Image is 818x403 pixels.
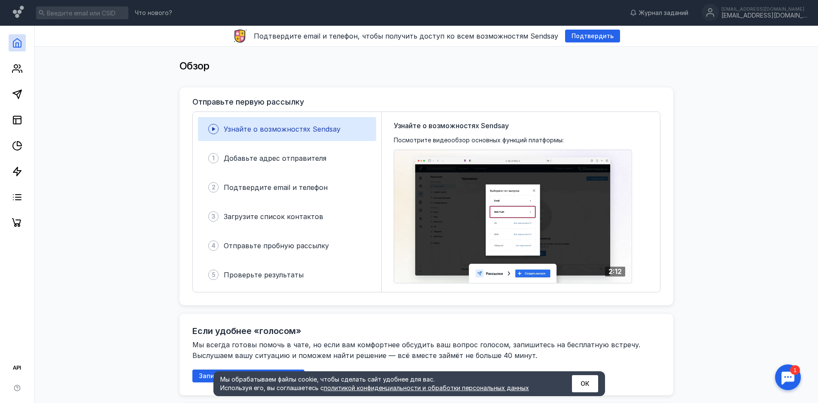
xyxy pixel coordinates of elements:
button: ОК [572,375,598,392]
span: Посмотрите видеообзор основных функций платформы: [394,136,564,144]
button: Записаться на онлайн-встречу [192,370,304,382]
div: [EMAIL_ADDRESS][DOMAIN_NAME] [721,12,807,19]
span: 4 [211,241,216,250]
span: Загрузите список контактов [224,212,323,221]
span: Подтвердите email и телефон, чтобы получить доступ ко всем возможностям Sendsay [254,32,558,40]
div: 1 [19,5,29,15]
span: 5 [212,271,216,279]
span: Мы всегда готовы помочь в чате, но если вам комфортнее обсудить ваш вопрос голосом, запишитесь на... [192,340,642,360]
span: Подтвердить [572,33,614,40]
button: Подтвердить [565,30,620,42]
span: Журнал заданий [639,9,688,17]
h2: Если удобнее «голосом» [192,326,301,336]
span: Обзор [179,60,210,72]
a: политикой конфиденциальности и обработки персональных данных [324,384,529,391]
span: Узнайте о возможностях Sendsay [394,120,509,131]
h3: Отправьте первую рассылку [192,98,304,106]
span: Записаться на онлайн-встречу [199,373,298,380]
span: Добавьте адрес отправителя [224,154,326,162]
div: 2:12 [605,267,625,277]
span: Узнайте о возможностях Sendsay [224,125,341,133]
span: Отправьте пробную рассылку [224,241,329,250]
a: Записаться на онлайн-встречу [192,372,304,379]
div: [EMAIL_ADDRESS][DOMAIN_NAME] [721,6,807,12]
input: Введите email или CSID [36,6,128,19]
a: Что нового? [131,10,176,16]
span: 2 [212,183,216,192]
span: Подтвердите email и телефон [224,183,328,192]
div: Мы обрабатываем файлы cookie, чтобы сделать сайт удобнее для вас. Используя его, вы соглашаетесь c [220,375,551,392]
span: Проверьте результаты [224,271,304,279]
span: 3 [211,212,216,221]
span: Что нового? [135,10,172,16]
span: 1 [212,154,215,162]
a: Журнал заданий [626,9,693,17]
